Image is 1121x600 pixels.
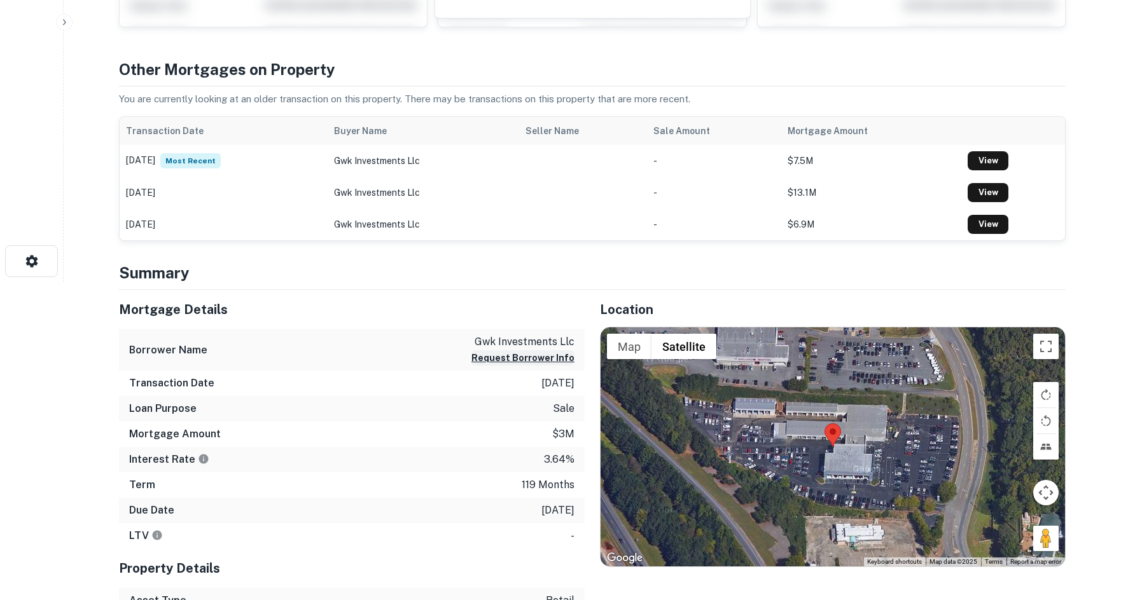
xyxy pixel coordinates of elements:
[541,376,574,391] p: [DATE]
[119,92,1066,107] p: You are currently looking at an older transaction on this property. There may be transactions on ...
[604,550,646,566] img: Google
[328,145,519,177] td: gwk investments llc
[553,401,574,416] p: sale
[120,117,328,145] th: Transaction Date
[129,426,221,442] h6: Mortgage Amount
[129,452,209,467] h6: Interest Rate
[781,208,961,240] td: $6.9M
[120,208,328,240] td: [DATE]
[198,453,209,465] svg: The interest rates displayed on the website are for informational purposes only and may be report...
[129,503,174,518] h6: Due Date
[519,117,647,145] th: Seller Name
[647,208,781,240] td: -
[968,215,1008,234] a: View
[647,117,781,145] th: Sale Amount
[129,376,214,391] h6: Transaction Date
[968,151,1008,170] a: View
[1033,434,1059,460] button: Tilt map
[471,350,574,365] button: Request Borrower Info
[119,300,585,319] h5: Mortgage Details
[1033,480,1059,505] button: Map camera controls
[607,334,651,359] button: Show street map
[985,558,1003,565] a: Terms
[1033,526,1059,551] button: Drag Pegman onto the map to open Street View
[781,117,961,145] th: Mortgage Amount
[151,529,163,541] svg: LTVs displayed on the website are for informational purposes only and may be reported incorrectly...
[129,401,197,416] h6: Loan Purpose
[867,557,922,566] button: Keyboard shortcuts
[328,208,519,240] td: gwk investments llc
[604,550,646,566] a: Open this area in Google Maps (opens a new window)
[781,145,961,177] td: $7.5M
[552,426,574,442] p: $3m
[1033,408,1059,433] button: Rotate map counterclockwise
[541,503,574,518] p: [DATE]
[129,528,163,543] h6: LTV
[471,334,574,350] p: gwk investments llc
[651,334,716,359] button: Show satellite imagery
[160,153,221,168] span: Most Recent
[1033,382,1059,407] button: Rotate map clockwise
[328,177,519,208] td: gwk investments llc
[647,177,781,208] td: -
[522,477,574,493] p: 119 months
[968,183,1008,202] a: View
[120,177,328,208] td: [DATE]
[930,558,977,565] span: Map data ©2025
[328,117,519,145] th: Buyer Name
[1057,498,1121,559] iframe: Chat Widget
[781,177,961,208] td: $13.1M
[119,559,585,578] h5: Property Details
[647,145,781,177] td: -
[129,343,207,358] h6: Borrower Name
[1010,558,1061,565] a: Report a map error
[1033,334,1059,359] button: Toggle fullscreen view
[571,528,574,543] p: -
[119,58,1066,81] h4: Other Mortgages on Property
[119,261,1066,284] h4: Summary
[600,300,1066,319] h5: Location
[120,145,328,177] td: [DATE]
[544,452,574,467] p: 3.64%
[129,477,155,493] h6: Term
